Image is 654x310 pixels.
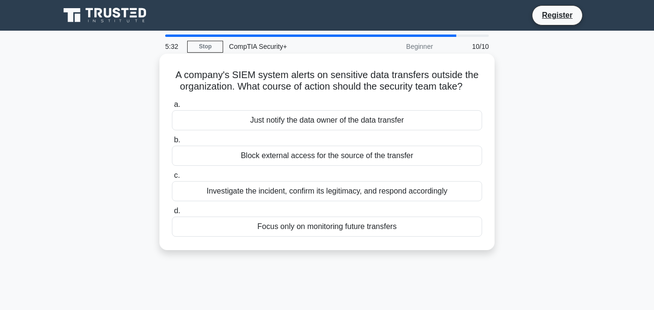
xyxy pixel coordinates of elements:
div: 5:32 [159,37,187,56]
div: CompTIA Security+ [223,37,355,56]
div: Beginner [355,37,439,56]
div: Focus only on monitoring future transfers [172,217,482,237]
a: Stop [187,41,223,53]
h5: A company's SIEM system alerts on sensitive data transfers outside the organization. What course ... [171,69,483,93]
div: 10/10 [439,37,495,56]
span: a. [174,100,180,108]
a: Register [536,9,578,21]
span: b. [174,136,180,144]
div: Investigate the incident, confirm its legitimacy, and respond accordingly [172,181,482,201]
div: Block external access for the source of the transfer [172,146,482,166]
div: Just notify the data owner of the data transfer [172,110,482,130]
span: c. [174,171,180,179]
span: d. [174,207,180,215]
